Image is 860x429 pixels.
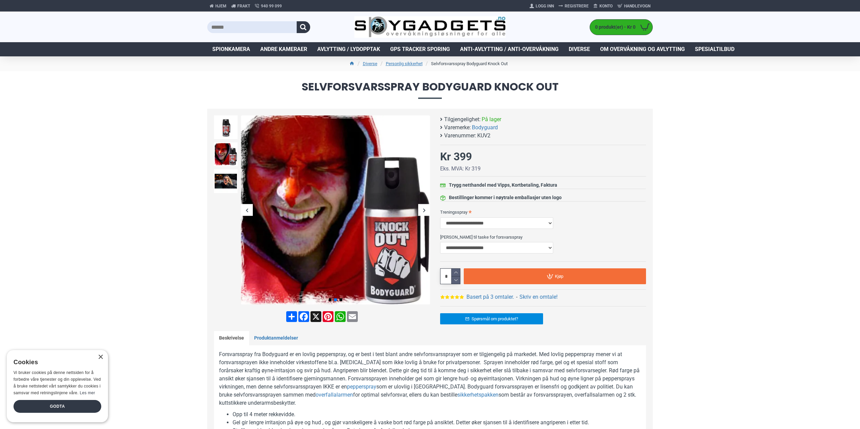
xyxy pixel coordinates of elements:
a: Konto [591,1,615,11]
span: GPS Tracker Sporing [390,45,450,53]
span: Kjøp [555,274,563,278]
span: KUV2 [477,132,490,140]
a: Diverse [363,60,377,67]
b: Varenummer: [444,132,476,140]
a: Email [346,311,358,322]
div: Kr 399 [440,149,472,165]
a: Registrere [556,1,591,11]
a: sikkerhetspakken [457,391,499,399]
div: Trygg netthandel med Vipps, Kortbetaling, Faktura [449,182,557,189]
a: GPS Tracker Sporing [385,42,455,56]
span: Spesialtilbud [695,45,734,53]
span: Registrere [565,3,589,9]
b: Tilgjengelighet: [444,115,481,124]
a: pepperspray [347,383,376,391]
a: X [310,311,322,322]
a: Share [286,311,298,322]
a: Spørsmål om produktet? [440,313,543,324]
li: Gel gir lengre irritasjon på øye og hud , og gjør vanskeligere å vaske bort rød farge på ansiktet... [233,419,641,427]
b: Varemerke: [444,124,471,132]
span: Handlevogn [624,3,650,9]
a: Anti-avlytting / Anti-overvåkning [455,42,564,56]
span: Spionkamera [212,45,250,53]
span: Logg Inn [536,3,554,9]
a: Spesialtilbud [690,42,740,56]
a: Basert på 3 omtaler. [466,293,514,301]
img: SpyGadgets.no [354,16,506,38]
div: Next slide [418,204,430,216]
a: Beskrivelse [214,331,249,345]
a: WhatsApp [334,311,346,322]
div: Previous slide [241,204,253,216]
a: Handlevogn [615,1,653,11]
a: Pinterest [322,311,334,322]
a: Logg Inn [527,1,556,11]
span: Anti-avlytting / Anti-overvåkning [460,45,559,53]
img: Forsvarsspray - Lovlig Pepperspray - SpyGadgets.no [214,115,238,139]
img: Forsvarsspray - Lovlig Pepperspray - SpyGadgets.no [214,142,238,166]
span: Vi bruker cookies på denne nettsiden for å forbedre våre tjenester og din opplevelse. Ved å bruke... [14,370,101,395]
p: Forsvarsspray fra Bodyguard er en lovlig pepperspray, og er best i test blant andre selvforsvarss... [219,350,641,407]
a: Facebook [298,311,310,322]
span: Go to slide 3 [340,298,342,301]
a: Avlytting / Lydopptak [312,42,385,56]
a: Personlig sikkerhet [386,60,423,67]
a: Bodyguard [472,124,498,132]
span: Avlytting / Lydopptak [317,45,380,53]
span: Andre kameraer [260,45,307,53]
span: Selvforsvarsspray Bodyguard Knock Out [207,81,653,99]
span: Go to slide 1 [329,298,331,301]
span: Frakt [237,3,250,9]
div: Cookies [14,355,97,370]
span: Hjem [215,3,226,9]
li: Opp til 4 meter rekkevidde. [233,410,641,419]
div: Close [98,355,103,360]
span: Go to slide 2 [334,298,337,301]
a: Les mer, opens a new window [80,391,95,395]
label: [PERSON_NAME] til taske for forsvarsspray [440,232,646,242]
a: Produktanmeldelser [249,331,303,345]
img: Forsvarsspray - Lovlig Pepperspray - SpyGadgets.no [241,115,430,304]
span: Konto [599,3,613,9]
span: Om overvåkning og avlytting [600,45,685,53]
a: Andre kameraer [255,42,312,56]
div: Godta [14,400,101,413]
label: Treningsspray [440,207,646,217]
span: 0 produkt(er) - Kr 0 [590,24,637,31]
img: Forsvarsspray - Lovlig Pepperspray - SpyGadgets.no [214,169,238,193]
b: - [516,294,517,300]
a: Spionkamera [207,42,255,56]
a: overfallalarmen [316,391,353,399]
a: Diverse [564,42,595,56]
div: Bestillinger kommer i nøytrale emballasjer uten logo [449,194,562,201]
a: 0 produkt(er) - Kr 0 [590,20,652,35]
a: Skriv en omtale! [519,293,558,301]
span: 940 99 099 [261,3,282,9]
span: Diverse [569,45,590,53]
span: På lager [482,115,501,124]
a: Om overvåkning og avlytting [595,42,690,56]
